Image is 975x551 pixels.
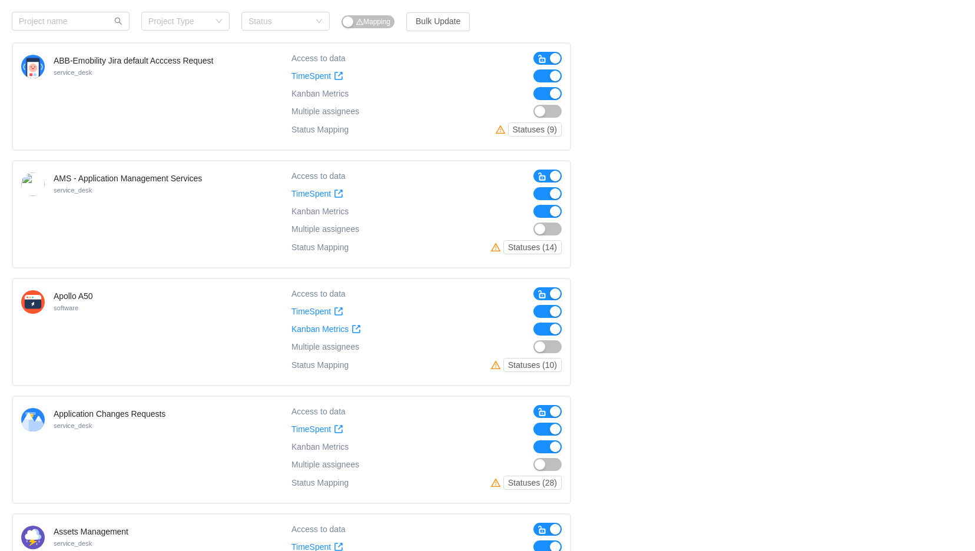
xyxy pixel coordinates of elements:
[21,408,45,431] img: 10413
[54,69,92,76] small: service_desk
[291,207,349,216] span: Kanban Metrics
[114,17,122,25] i: icon: search
[291,122,349,137] div: Status Mapping
[406,12,470,31] button: Bulk Update
[503,240,562,254] button: Statuses (14)
[503,358,562,372] button: Statuses (10)
[291,424,343,434] a: TimeSpent
[148,15,210,27] div: Project Type
[291,476,349,490] div: Status Mapping
[291,107,359,117] span: Multiple assignees
[508,122,562,137] button: Statuses (9)
[291,460,359,470] span: Multiple assignees
[291,170,346,182] div: Access to data
[291,189,331,199] span: TimeSpent
[291,324,361,334] a: Kanban Metrics
[291,324,349,334] span: Kanban Metrics
[248,15,310,27] div: Status
[291,52,346,65] div: Access to data
[54,422,92,429] small: service_desk
[54,526,128,537] h4: Assets Management
[291,405,346,418] div: Access to data
[291,307,331,317] span: TimeSpent
[291,287,346,300] div: Access to data
[491,478,503,487] i: icon: warning
[54,55,213,67] h4: ABB-Emobility Jira default Acccess Request
[291,424,331,434] span: TimeSpent
[54,408,165,420] h4: Application Changes Requests
[215,18,223,26] i: icon: down
[291,523,346,536] div: Access to data
[491,243,503,252] i: icon: warning
[491,360,503,370] i: icon: warning
[21,172,45,196] img: 11641
[21,526,45,549] img: 10423
[291,71,331,81] span: TimeSpent
[291,307,343,317] a: TimeSpent
[21,290,45,314] img: 10412
[356,18,363,25] i: icon: warning
[316,18,323,26] i: icon: down
[291,358,349,372] div: Status Mapping
[291,224,359,234] span: Multiple assignees
[54,290,93,302] h4: Apollo A50
[496,125,508,134] i: icon: warning
[12,12,130,31] input: Project name
[291,442,349,452] span: Kanban Metrics
[54,172,202,184] h4: AMS - Application Management Services
[291,89,349,98] span: Kanban Metrics
[291,342,359,352] span: Multiple assignees
[21,55,45,78] img: 10410
[503,476,562,490] button: Statuses (28)
[291,240,349,254] div: Status Mapping
[356,18,390,26] span: Mapping
[54,540,92,547] small: service_desk
[291,189,343,199] a: TimeSpent
[54,304,78,311] small: software
[54,187,92,194] small: service_desk
[291,71,343,81] a: TimeSpent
